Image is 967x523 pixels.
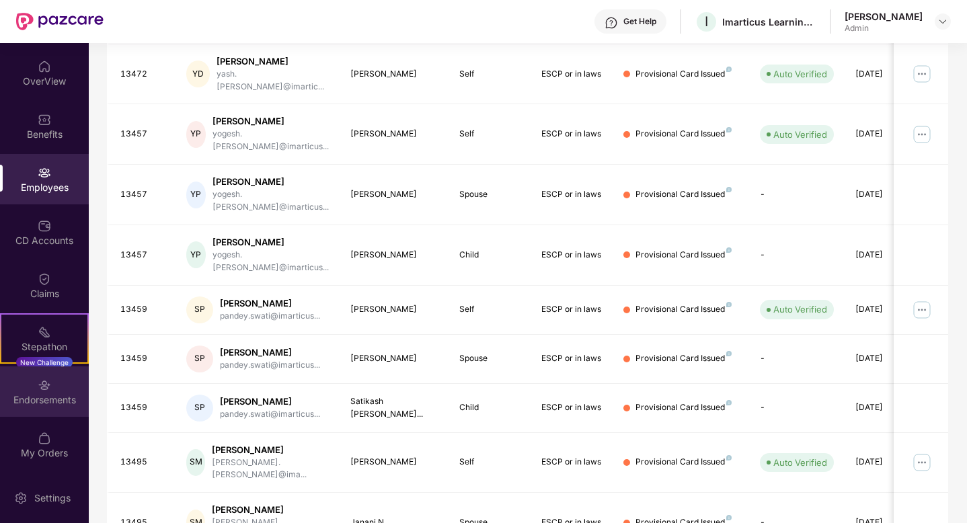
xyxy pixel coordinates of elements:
div: [PERSON_NAME] [220,395,320,408]
img: svg+xml;base64,PHN2ZyB4bWxucz0iaHR0cDovL3d3dy53My5vcmcvMjAwMC9zdmciIHdpZHRoPSIyMSIgaGVpZ2h0PSIyMC... [38,325,51,339]
div: SP [186,395,213,421]
img: svg+xml;base64,PHN2ZyBpZD0iQ2xhaW0iIHhtbG5zPSJodHRwOi8vd3d3LnczLm9yZy8yMDAwL3N2ZyIgd2lkdGg9IjIwIi... [38,272,51,286]
div: yogesh.[PERSON_NAME]@imarticus... [212,188,329,214]
div: ESCP or in laws [541,188,602,201]
div: Admin [845,23,923,34]
div: [PERSON_NAME] [845,10,923,23]
img: svg+xml;base64,PHN2ZyB4bWxucz0iaHR0cDovL3d3dy53My5vcmcvMjAwMC9zdmciIHdpZHRoPSI4IiBoZWlnaHQ9IjgiIH... [726,455,732,460]
div: [DATE] [855,352,916,365]
div: Child [459,249,520,261]
div: pandey.swati@imarticus... [220,408,320,421]
div: Auto Verified [773,67,827,81]
img: svg+xml;base64,PHN2ZyBpZD0iSGVscC0zMngzMiIgeG1sbnM9Imh0dHA6Ly93d3cudzMub3JnLzIwMDAvc3ZnIiB3aWR0aD... [605,16,618,30]
div: Auto Verified [773,303,827,316]
img: svg+xml;base64,PHN2ZyBpZD0iSG9tZSIgeG1sbnM9Imh0dHA6Ly93d3cudzMub3JnLzIwMDAvc3ZnIiB3aWR0aD0iMjAiIG... [38,60,51,73]
div: [DATE] [855,303,916,316]
div: Self [459,456,520,469]
div: ESCP or in laws [541,401,602,414]
div: Child [459,401,520,414]
div: [PERSON_NAME] [350,303,438,316]
div: Auto Verified [773,456,827,469]
div: [PERSON_NAME] [220,346,320,359]
div: pandey.swati@imarticus... [220,359,320,372]
div: [PERSON_NAME].[PERSON_NAME]@ima... [212,456,328,482]
div: 13459 [120,352,165,365]
img: svg+xml;base64,PHN2ZyBpZD0iU2V0dGluZy0yMHgyMCIgeG1sbnM9Imh0dHA6Ly93d3cudzMub3JnLzIwMDAvc3ZnIiB3aW... [14,491,28,505]
div: [PERSON_NAME] [350,188,438,201]
div: Provisional Card Issued [635,188,732,201]
td: - [749,165,845,225]
img: svg+xml;base64,PHN2ZyB4bWxucz0iaHR0cDovL3d3dy53My5vcmcvMjAwMC9zdmciIHdpZHRoPSI4IiBoZWlnaHQ9IjgiIH... [726,187,732,192]
div: ESCP or in laws [541,128,602,140]
div: Provisional Card Issued [635,401,732,414]
div: 13457 [120,249,165,261]
img: svg+xml;base64,PHN2ZyB4bWxucz0iaHR0cDovL3d3dy53My5vcmcvMjAwMC9zdmciIHdpZHRoPSI4IiBoZWlnaHQ9IjgiIH... [726,400,732,405]
div: 13457 [120,188,165,201]
div: Imarticus Learning Private Limited [722,15,816,28]
img: svg+xml;base64,PHN2ZyB4bWxucz0iaHR0cDovL3d3dy53My5vcmcvMjAwMC9zdmciIHdpZHRoPSI4IiBoZWlnaHQ9IjgiIH... [726,67,732,72]
div: yogesh.[PERSON_NAME]@imarticus... [212,128,329,153]
div: 13459 [120,401,165,414]
div: [PERSON_NAME] [212,236,329,249]
div: 13472 [120,68,165,81]
div: [PERSON_NAME] [212,115,329,128]
span: I [705,13,708,30]
div: Spouse [459,352,520,365]
div: [PERSON_NAME] [350,456,438,469]
div: yogesh.[PERSON_NAME]@imarticus... [212,249,329,274]
div: Provisional Card Issued [635,249,732,261]
div: yash.[PERSON_NAME]@imartic... [217,68,329,93]
div: ESCP or in laws [541,352,602,365]
img: New Pazcare Logo [16,13,104,30]
div: Spouse [459,188,520,201]
div: Provisional Card Issued [635,352,732,365]
td: - [749,384,845,433]
img: svg+xml;base64,PHN2ZyBpZD0iRHJvcGRvd24tMzJ4MzIiIHhtbG5zPSJodHRwOi8vd3d3LnczLm9yZy8yMDAwL3N2ZyIgd2... [937,16,948,27]
div: Provisional Card Issued [635,456,732,469]
div: SP [186,296,213,323]
img: svg+xml;base64,PHN2ZyB4bWxucz0iaHR0cDovL3d3dy53My5vcmcvMjAwMC9zdmciIHdpZHRoPSI4IiBoZWlnaHQ9IjgiIH... [726,302,732,307]
img: svg+xml;base64,PHN2ZyBpZD0iRW1wbG95ZWVzIiB4bWxucz0iaHR0cDovL3d3dy53My5vcmcvMjAwMC9zdmciIHdpZHRoPS... [38,166,51,179]
div: [PERSON_NAME] [212,504,328,516]
div: Settings [30,491,75,505]
div: Self [459,128,520,140]
div: Self [459,303,520,316]
img: svg+xml;base64,PHN2ZyBpZD0iTXlfT3JkZXJzIiBkYXRhLW5hbWU9Ik15IE9yZGVycyIgeG1sbnM9Imh0dHA6Ly93d3cudz... [38,432,51,445]
div: [PERSON_NAME] [212,444,328,456]
div: [PERSON_NAME] [350,352,438,365]
div: Get Help [623,16,656,27]
img: svg+xml;base64,PHN2ZyBpZD0iQmVuZWZpdHMiIHhtbG5zPSJodHRwOi8vd3d3LnczLm9yZy8yMDAwL3N2ZyIgd2lkdGg9Ij... [38,113,51,126]
div: 13495 [120,456,165,469]
img: manageButton [911,63,933,85]
div: Auto Verified [773,128,827,141]
div: [DATE] [855,249,916,261]
div: New Challenge [16,357,73,368]
div: [DATE] [855,401,916,414]
div: Stepathon [1,340,87,354]
div: Provisional Card Issued [635,303,732,316]
div: ESCP or in laws [541,456,602,469]
div: [PERSON_NAME] [350,249,438,261]
div: [PERSON_NAME] [217,55,329,68]
div: Provisional Card Issued [635,68,732,81]
img: svg+xml;base64,PHN2ZyBpZD0iQ0RfQWNjb3VudHMiIGRhdGEtbmFtZT0iQ0QgQWNjb3VudHMiIHhtbG5zPSJodHRwOi8vd3... [38,219,51,233]
img: svg+xml;base64,PHN2ZyBpZD0iRW5kb3JzZW1lbnRzIiB4bWxucz0iaHR0cDovL3d3dy53My5vcmcvMjAwMC9zdmciIHdpZH... [38,378,51,392]
td: - [749,225,845,286]
div: [DATE] [855,188,916,201]
div: SP [186,346,213,372]
img: svg+xml;base64,PHN2ZyB4bWxucz0iaHR0cDovL3d3dy53My5vcmcvMjAwMC9zdmciIHdpZHRoPSI4IiBoZWlnaHQ9IjgiIH... [726,247,732,253]
img: svg+xml;base64,PHN2ZyB4bWxucz0iaHR0cDovL3d3dy53My5vcmcvMjAwMC9zdmciIHdpZHRoPSI4IiBoZWlnaHQ9IjgiIH... [726,351,732,356]
div: 13459 [120,303,165,316]
img: manageButton [911,124,933,145]
div: [PERSON_NAME] [350,68,438,81]
div: YP [186,241,206,268]
div: [PERSON_NAME] [350,128,438,140]
div: [DATE] [855,456,916,469]
td: - [749,335,845,384]
img: svg+xml;base64,PHN2ZyB4bWxucz0iaHR0cDovL3d3dy53My5vcmcvMjAwMC9zdmciIHdpZHRoPSI4IiBoZWlnaHQ9IjgiIH... [726,127,732,132]
div: [PERSON_NAME] [220,297,320,310]
img: manageButton [911,299,933,321]
div: ESCP or in laws [541,303,602,316]
div: Satikash [PERSON_NAME]... [350,395,438,421]
div: ESCP or in laws [541,249,602,261]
